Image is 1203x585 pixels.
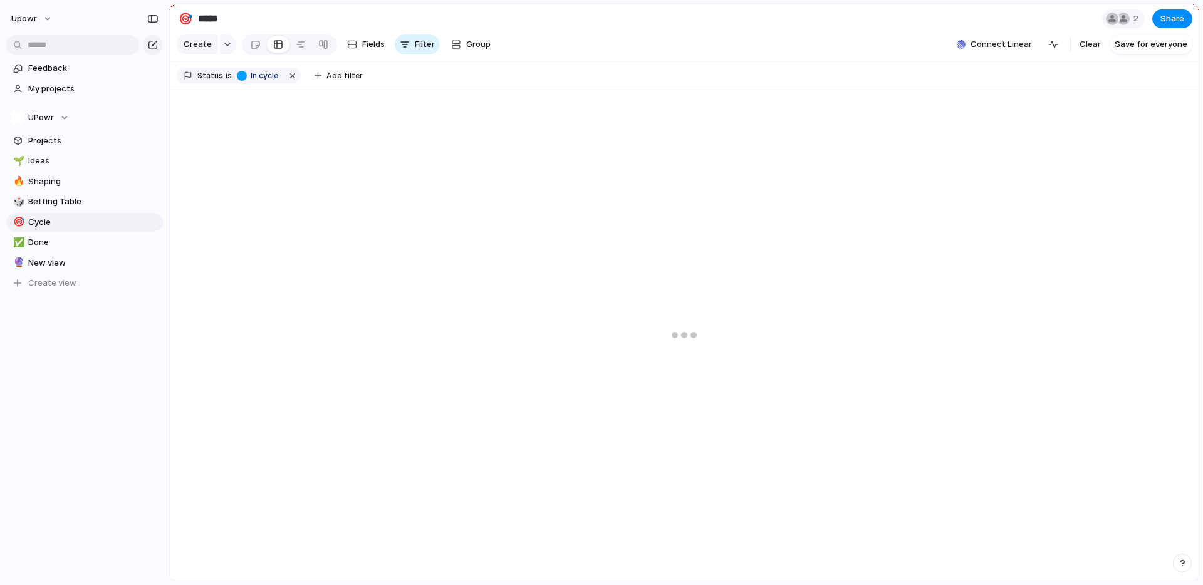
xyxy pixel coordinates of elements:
button: 🔮 [11,257,24,269]
span: Ideas [28,155,159,167]
span: Clear [1080,38,1101,51]
button: upowr [6,9,59,29]
span: Cycle [28,216,159,229]
span: Share [1160,13,1184,25]
span: 2 [1133,13,1142,25]
a: 🎯Cycle [6,213,163,232]
span: Feedback [28,62,159,75]
span: Create [184,38,212,51]
a: ✅Done [6,233,163,252]
button: Fields [342,34,390,54]
button: 🌱 [11,155,24,167]
button: Share [1152,9,1192,28]
div: 🎲 [13,195,22,209]
span: Filter [415,38,435,51]
span: Fields [362,38,385,51]
a: Feedback [6,59,163,78]
span: upowr [11,13,37,25]
div: 🎯 [179,10,192,27]
span: New view [28,257,159,269]
a: My projects [6,80,163,98]
span: Shaping [28,175,159,188]
div: ✅ [13,236,22,250]
button: Connect Linear [952,35,1037,54]
span: Status [197,70,223,81]
button: Clear [1075,34,1106,54]
span: Group [466,38,491,51]
a: 🔮New view [6,254,163,272]
a: Projects [6,132,163,150]
button: 🎯 [175,9,195,29]
span: Create view [28,277,76,289]
button: ✅ [11,236,24,249]
a: 🌱Ideas [6,152,163,170]
div: 🔮 [13,256,22,270]
span: is [226,70,232,81]
span: Done [28,236,159,249]
div: 🌱 [13,154,22,168]
a: 🔥Shaping [6,172,163,191]
button: 🔥 [11,175,24,188]
button: Create view [6,274,163,292]
button: In cycle [233,69,284,83]
span: Save for everyone [1115,38,1187,51]
button: Filter [395,34,440,54]
button: Save for everyone [1110,34,1192,54]
span: Add filter [326,70,363,81]
span: Betting Table [28,195,159,208]
button: 🎯 [11,216,24,229]
button: UPowr [6,108,163,127]
button: is [223,69,234,83]
button: Group [445,34,497,54]
span: Projects [28,135,159,147]
button: Create [176,34,218,54]
button: Add filter [307,67,370,85]
span: UPowr [28,111,54,124]
span: Connect Linear [971,38,1032,51]
a: 🎲Betting Table [6,192,163,211]
div: 🔥 [13,174,22,189]
button: 🎲 [11,195,24,208]
span: In cycle [251,70,281,81]
div: 🎯 [13,215,22,229]
span: My projects [28,83,159,95]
